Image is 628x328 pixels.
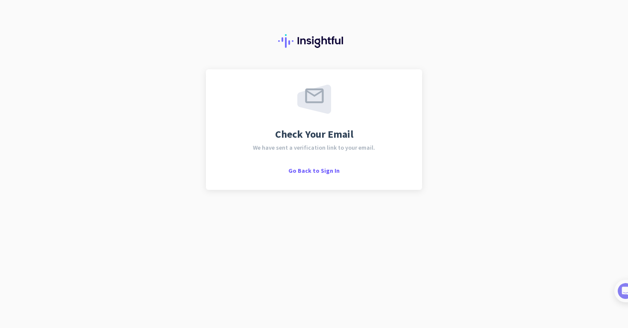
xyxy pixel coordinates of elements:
[278,34,350,48] img: Insightful
[297,85,331,114] img: email-sent
[253,145,375,151] span: We have sent a verification link to your email.
[288,167,340,174] span: Go Back to Sign In
[275,129,353,139] span: Check Your Email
